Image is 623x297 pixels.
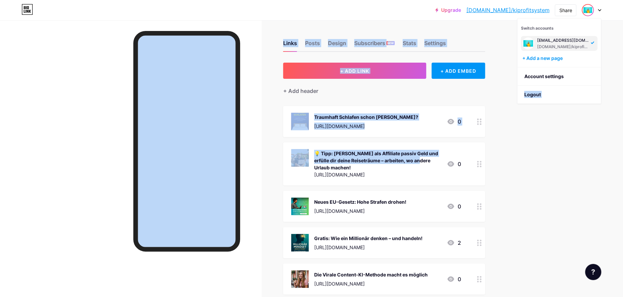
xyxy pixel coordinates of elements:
[447,202,461,210] div: 0
[522,55,598,62] div: + Add a new page
[435,7,461,13] a: Upgrade
[518,86,601,104] li: Logout
[314,171,441,178] div: [URL][DOMAIN_NAME]
[314,244,423,251] div: [URL][DOMAIN_NAME]
[354,39,395,51] div: Subscribers
[559,7,572,14] div: Share
[537,44,589,49] div: [DOMAIN_NAME]/kiprofitsystem
[447,239,461,247] div: 2
[424,39,446,51] div: Settings
[314,123,418,130] div: [URL][DOMAIN_NAME]
[314,113,418,121] div: Traumhaft Schlafen schon [PERSON_NAME]?
[521,26,554,31] span: Switch accounts
[314,271,428,278] div: Die Virale Content-KI-Methode macht es möglich
[522,37,534,49] img: kiprofitsystem
[314,198,406,205] div: Neues EU-Gesetz: Hohe Strafen drohen!
[291,198,309,215] img: Neues EU-Gesetz: Hohe Strafen drohen!
[291,270,309,288] img: Die Virale Content-KI-Methode macht es möglich
[291,113,309,130] img: Traumhaft Schlafen schon Gesichert?
[328,39,346,51] div: Design
[314,150,441,171] div: 💡 Tipp: [PERSON_NAME] als Affiliate passiv Geld und erfülle dir deine Reiseträume – arbeiten, wo ...
[291,234,309,252] img: Gratis: Wie ein Millionär denken – und handeln!
[314,235,423,242] div: Gratis: Wie ein Millionär denken – und handeln!
[283,39,297,51] div: Links
[291,149,309,167] img: 💡 Tipp: Verdiene als Affiliate passiv Geld und erfülle dir deine Reiseträume – arbeiten, wo ander...
[340,68,369,74] span: + ADD LINK
[466,6,550,14] a: [DOMAIN_NAME]/kiprofitsystem
[283,87,318,95] div: + Add header
[447,118,461,126] div: 0
[314,280,428,287] div: [URL][DOMAIN_NAME]
[305,39,320,51] div: Posts
[314,207,406,214] div: [URL][DOMAIN_NAME]
[537,38,589,43] div: [EMAIL_ADDRESS][DOMAIN_NAME]
[388,41,394,45] span: NEW
[283,63,426,79] button: + ADD LINK
[447,160,461,168] div: 0
[432,63,485,79] div: + ADD EMBED
[403,39,416,51] div: Stats
[447,275,461,283] div: 0
[518,67,601,86] a: Account settings
[583,5,593,15] img: kiprofitsystem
